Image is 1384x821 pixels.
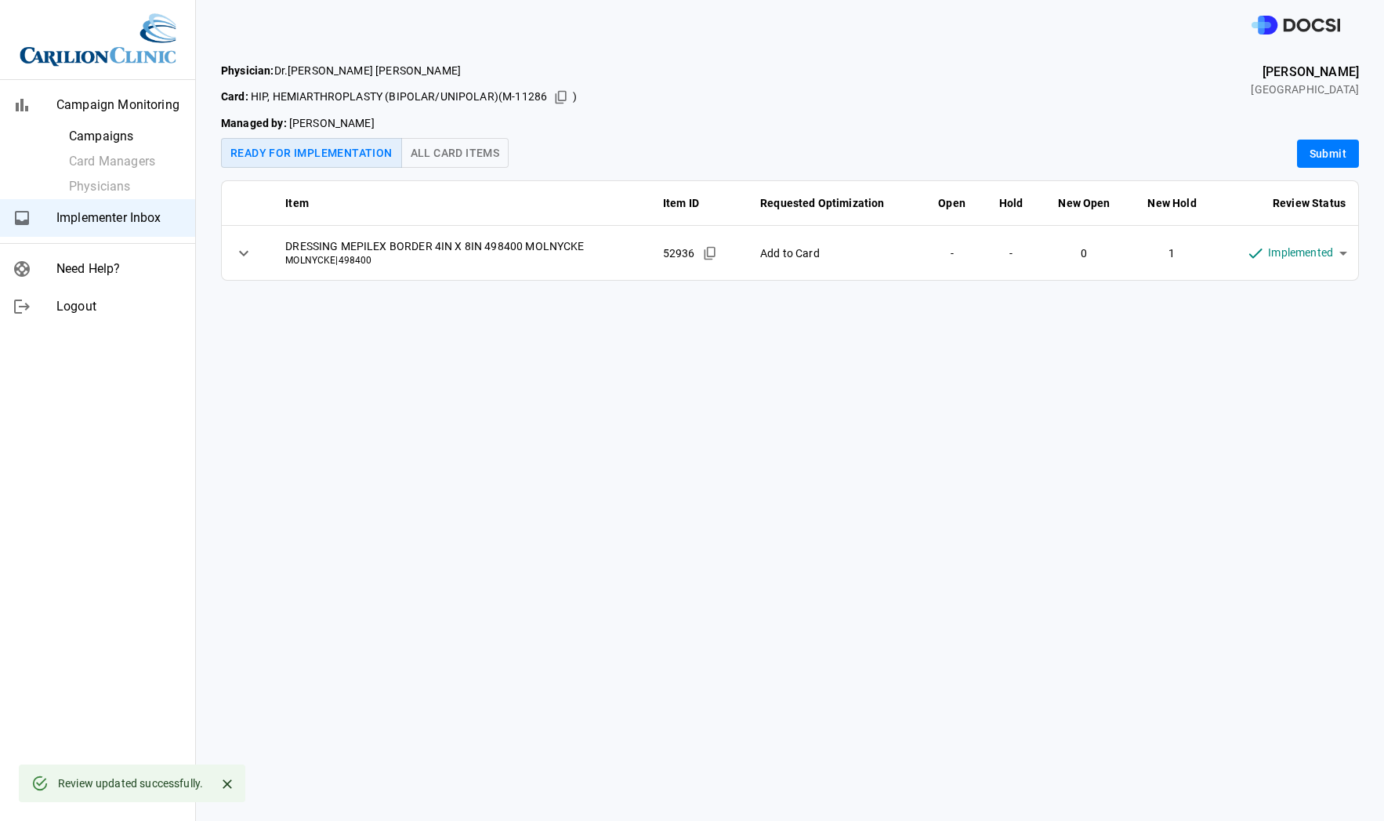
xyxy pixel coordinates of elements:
[56,297,183,316] span: Logout
[1252,16,1340,35] img: DOCSI Logo
[56,260,183,278] span: Need Help?
[221,90,248,103] strong: Card:
[938,197,966,209] strong: Open
[663,197,699,209] strong: Item ID
[221,115,577,132] span: [PERSON_NAME]
[1251,63,1359,82] span: [PERSON_NAME]
[221,138,402,168] button: Ready for Implementation
[549,85,573,109] button: Copied!
[285,254,638,267] span: MOLNYCKE | 498400
[1147,197,1196,209] strong: New Hold
[216,772,239,796] button: Close
[221,64,274,77] strong: Physician:
[221,63,577,79] span: Dr. [PERSON_NAME] [PERSON_NAME]
[285,197,309,209] strong: Item
[1129,226,1216,281] td: 1
[999,197,1024,209] strong: Hold
[221,117,287,129] strong: Managed by:
[401,138,509,168] button: All Card Items
[69,127,183,146] span: Campaigns
[1268,244,1333,262] span: Implemented
[1273,197,1346,209] strong: Review Status
[58,769,203,797] div: Review updated successfully.
[922,226,983,281] td: -
[1058,197,1110,209] strong: New Open
[56,209,183,227] span: Implementer Inbox
[748,226,922,281] td: Add to Card
[20,13,176,67] img: Site Logo
[698,242,722,265] button: Copied!
[982,226,1039,281] td: -
[221,85,577,109] span: HIP, HEMIARTHROPLASTY (BIPOLAR/UNIPOLAR) ( M-11286 )
[1039,226,1129,281] td: 0
[285,238,638,254] span: DRESSING MEPILEX BORDER 4IN X 8IN 498400 MOLNYCKE
[760,197,884,209] strong: Requested Optimization
[56,96,183,114] span: Campaign Monitoring
[1297,140,1359,169] button: Submit
[663,245,695,261] span: 52936
[1251,82,1359,98] span: [GEOGRAPHIC_DATA]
